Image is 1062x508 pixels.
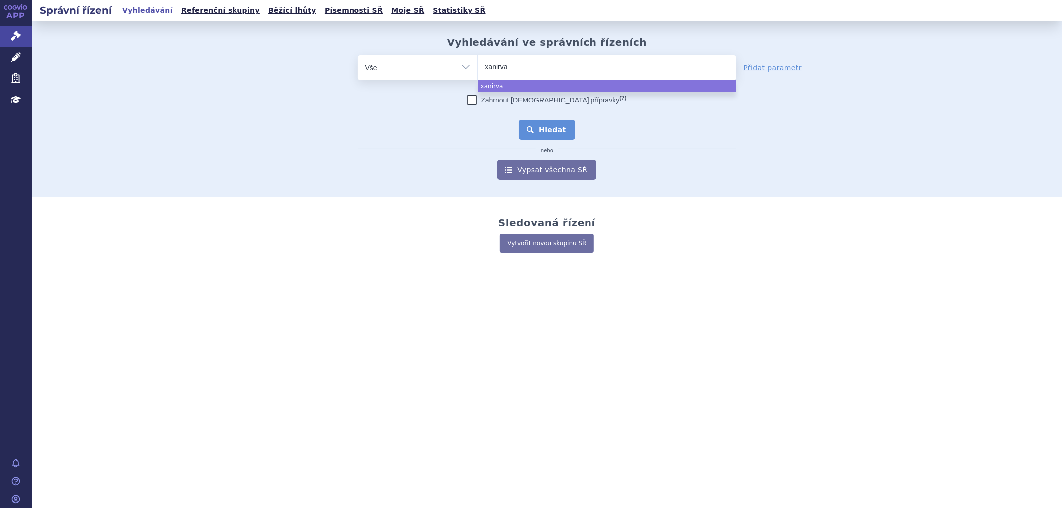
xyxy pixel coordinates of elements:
a: Vyhledávání [119,4,176,17]
button: Hledat [519,120,575,140]
a: Moje SŘ [388,4,427,17]
abbr: (?) [619,95,626,101]
a: Písemnosti SŘ [322,4,386,17]
h2: Sledovaná řízení [498,217,595,229]
a: Přidat parametr [744,63,802,73]
a: Statistiky SŘ [430,4,488,17]
h2: Vyhledávání ve správních řízeních [447,36,647,48]
a: Referenční skupiny [178,4,263,17]
a: Běžící lhůty [265,4,319,17]
h2: Správní řízení [32,3,119,17]
a: Vytvořit novou skupinu SŘ [500,234,593,253]
i: nebo [536,148,558,154]
a: Vypsat všechna SŘ [497,160,596,180]
label: Zahrnout [DEMOGRAPHIC_DATA] přípravky [467,95,626,105]
li: xanirva [478,80,736,92]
